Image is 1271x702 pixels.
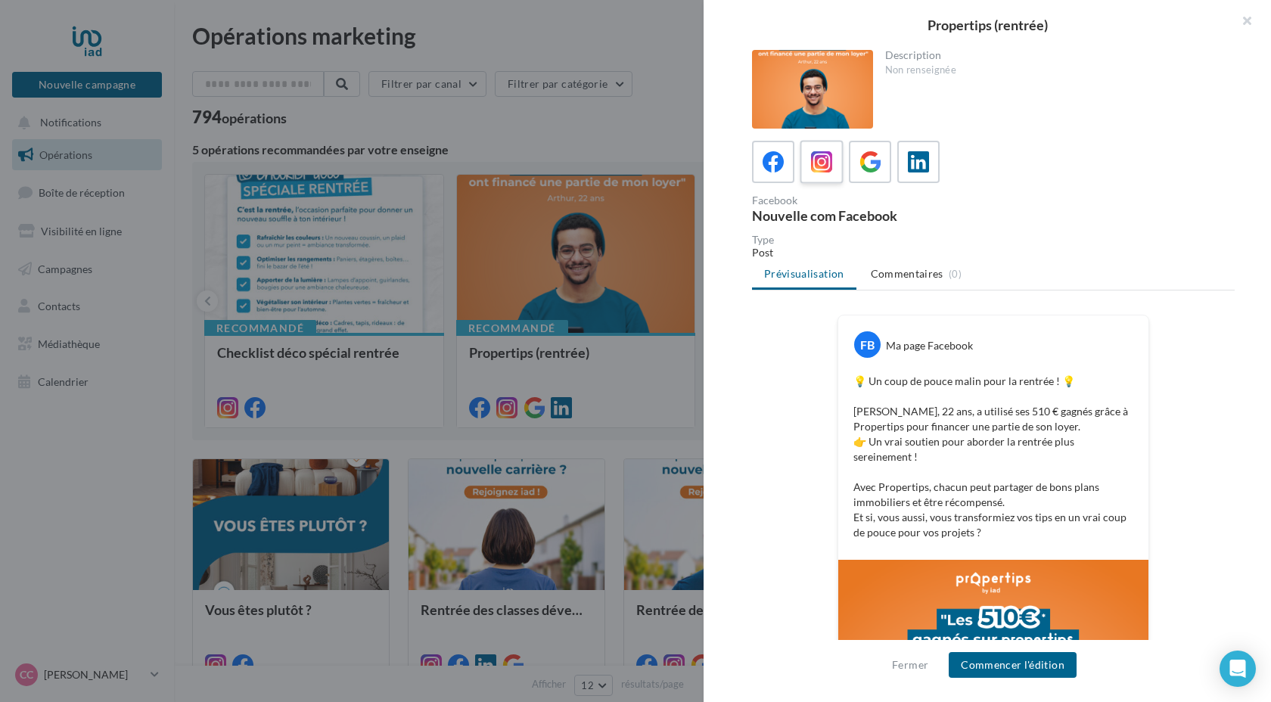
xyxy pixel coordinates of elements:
[885,64,1223,77] div: Non renseignée
[854,331,881,358] div: FB
[949,652,1077,678] button: Commencer l'édition
[1220,651,1256,687] div: Open Intercom Messenger
[728,18,1247,32] div: Propertips (rentrée)
[871,266,943,281] span: Commentaires
[853,374,1133,540] p: 💡 Un coup de pouce malin pour la rentrée ! 💡 [PERSON_NAME], 22 ans, a utilisé ses 510 € gagnés gr...
[885,50,1223,61] div: Description
[886,338,973,353] div: Ma page Facebook
[752,209,987,222] div: Nouvelle com Facebook
[752,195,987,206] div: Facebook
[949,268,962,280] span: (0)
[752,235,1235,245] div: Type
[886,656,934,674] button: Fermer
[752,245,1235,260] div: Post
